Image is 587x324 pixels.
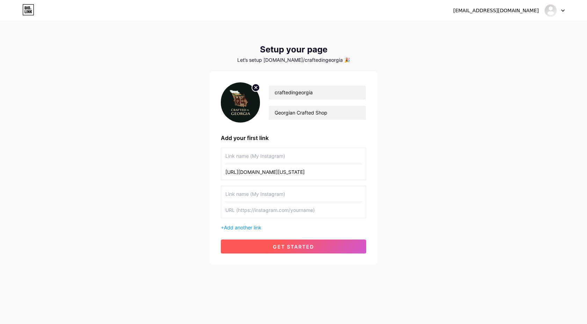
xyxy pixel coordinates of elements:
input: Your name [269,86,366,100]
button: get started [221,240,366,253]
span: Add another link [224,224,261,230]
input: bio [269,106,366,120]
div: Setup your page [210,45,377,54]
input: Link name (My Instagram) [225,186,362,202]
img: profile pic [221,82,260,123]
input: Link name (My Instagram) [225,148,362,164]
div: Add your first link [221,134,366,142]
div: [EMAIL_ADDRESS][DOMAIN_NAME] [453,7,539,14]
input: URL (https://instagram.com/yourname) [225,164,362,180]
div: + [221,224,366,231]
span: get started [273,244,314,250]
input: URL (https://instagram.com/yourname) [225,202,362,218]
img: Tokoes Nvme [544,4,557,17]
div: Let’s setup [DOMAIN_NAME]/craftedingeorgia 🎉 [210,57,377,63]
